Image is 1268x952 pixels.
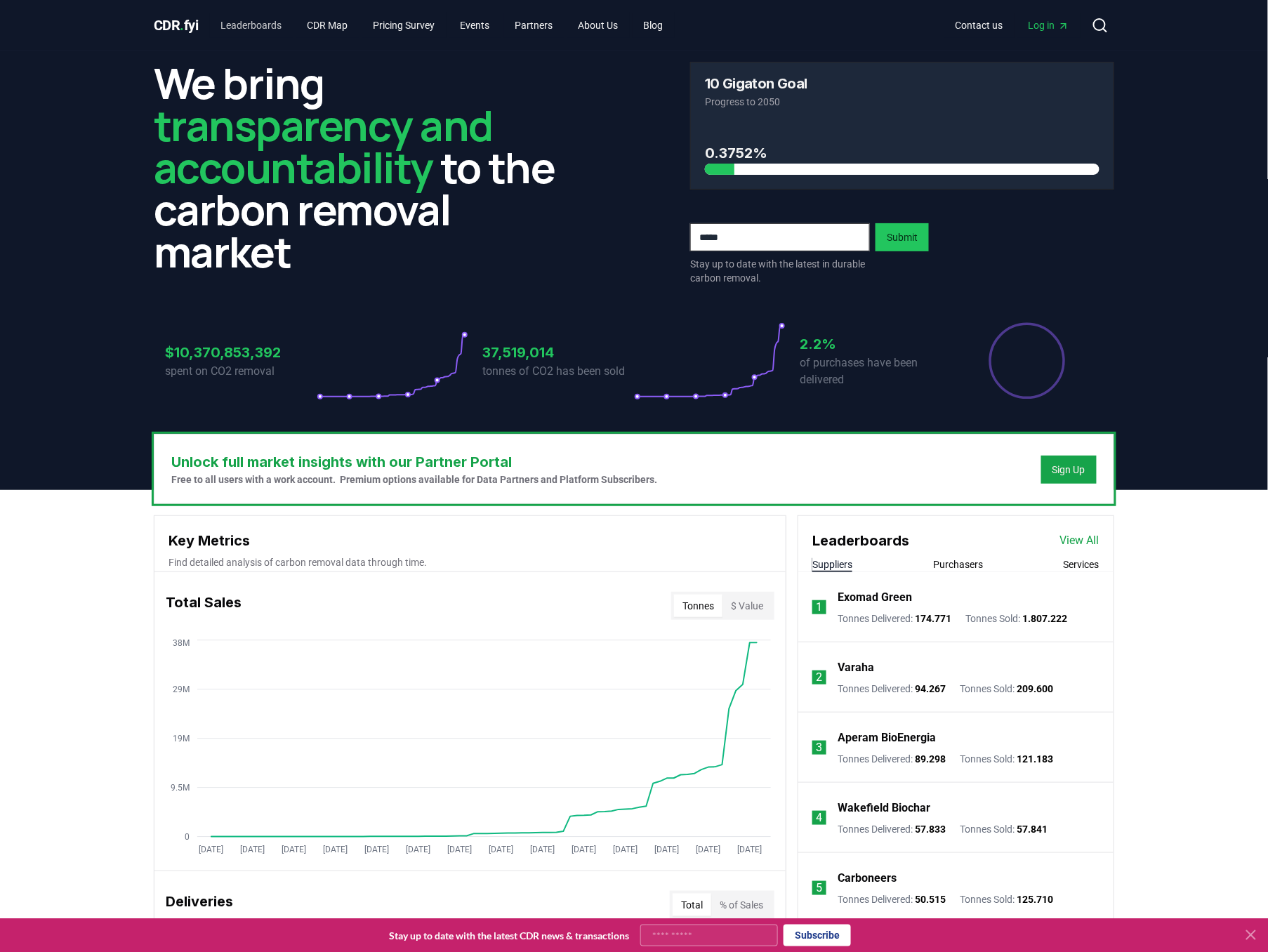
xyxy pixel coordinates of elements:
[1022,613,1067,624] span: 1.807.222
[180,17,185,34] span: .
[838,729,936,746] a: Aperam BioEnergia
[1064,557,1099,571] button: Services
[614,845,638,855] tspan: [DATE]
[185,832,190,842] tspan: 0
[838,659,874,676] a: Varaha
[711,894,772,916] button: % of Sales
[154,15,199,35] a: CDR.fyi
[324,845,348,855] tspan: [DATE]
[674,595,722,617] button: Tonnes
[1017,753,1053,765] span: 121.183
[988,322,1066,400] div: Percentage of sales delivered
[169,530,772,551] h3: Key Metrics
[838,611,951,626] p: Tonnes Delivered :
[738,845,762,855] tspan: [DATE]
[838,870,897,887] a: Carboneers
[504,13,564,38] a: Partners
[171,783,190,793] tspan: 9.5M
[165,363,317,380] p: spent on CO2 removal
[838,800,930,817] a: Wakefield Biochar
[696,845,721,855] tspan: [DATE]
[1060,532,1099,549] a: View All
[915,824,946,835] span: 57.833
[817,599,823,616] p: 1
[199,845,224,855] tspan: [DATE]
[722,595,772,617] button: $ Value
[705,95,1099,109] p: Progress to 2050
[817,809,823,826] p: 4
[876,223,929,251] button: Submit
[210,13,293,38] a: Leaderboards
[838,589,912,606] a: Exomad Green
[241,845,265,855] tspan: [DATE]
[449,13,501,38] a: Events
[173,734,190,743] tspan: 19M
[915,894,946,905] span: 50.515
[154,17,199,34] span: CDR fyi
[210,13,675,38] nav: Main
[296,13,359,38] a: CDR Map
[171,472,657,487] p: Free to all users with a work account. Premium options available for Data Partners and Platform S...
[915,613,951,624] span: 174.771
[838,822,946,836] p: Tonnes Delivered :
[1017,13,1081,38] a: Log in
[365,845,390,855] tspan: [DATE]
[1017,683,1053,694] span: 209.600
[1017,824,1048,835] span: 57.841
[690,257,870,285] p: Stay up to date with the latest in durable carbon removal.
[1052,463,1085,477] a: Sign Up
[165,342,317,363] h3: $10,370,853,392
[965,611,1067,626] p: Tonnes Sold :
[838,892,946,906] p: Tonnes Delivered :
[705,143,1099,164] h3: 0.3752%
[915,683,946,694] span: 94.267
[673,894,711,916] button: Total
[960,752,1053,766] p: Tonnes Sold :
[812,557,852,571] button: Suppliers
[633,13,675,38] a: Blog
[169,555,772,569] p: Find detailed analysis of carbon removal data through time.
[531,845,555,855] tspan: [DATE]
[817,739,823,756] p: 3
[154,96,493,196] span: transparency and accountability
[1029,18,1069,32] span: Log in
[817,669,823,686] p: 2
[812,530,909,551] h3: Leaderboards
[448,845,473,855] tspan: [DATE]
[482,342,634,363] h3: 37,519,014
[166,592,242,620] h3: Total Sales
[362,13,447,38] a: Pricing Survey
[166,891,233,919] h3: Deliveries
[960,822,1048,836] p: Tonnes Sold :
[817,880,823,897] p: 5
[915,753,946,765] span: 89.298
[173,685,190,694] tspan: 29M
[1041,456,1097,484] button: Sign Up
[1017,894,1053,905] span: 125.710
[960,892,1053,906] p: Tonnes Sold :
[282,845,307,855] tspan: [DATE]
[572,845,597,855] tspan: [DATE]
[838,682,946,696] p: Tonnes Delivered :
[960,682,1053,696] p: Tonnes Sold :
[171,451,657,472] h3: Unlock full market insights with our Partner Portal
[705,77,807,91] h3: 10 Gigaton Goal
[933,557,983,571] button: Purchasers
[489,845,514,855] tspan: [DATE]
[944,13,1081,38] nav: Main
[800,355,951,388] p: of purchases have been delivered
[838,752,946,766] p: Tonnes Delivered :
[655,845,680,855] tspan: [DATE]
[800,333,951,355] h3: 2.2%
[407,845,431,855] tspan: [DATE]
[173,638,190,648] tspan: 38M
[482,363,634,380] p: tonnes of CO2 has been sold
[154,62,578,272] h2: We bring to the carbon removal market
[944,13,1015,38] a: Contact us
